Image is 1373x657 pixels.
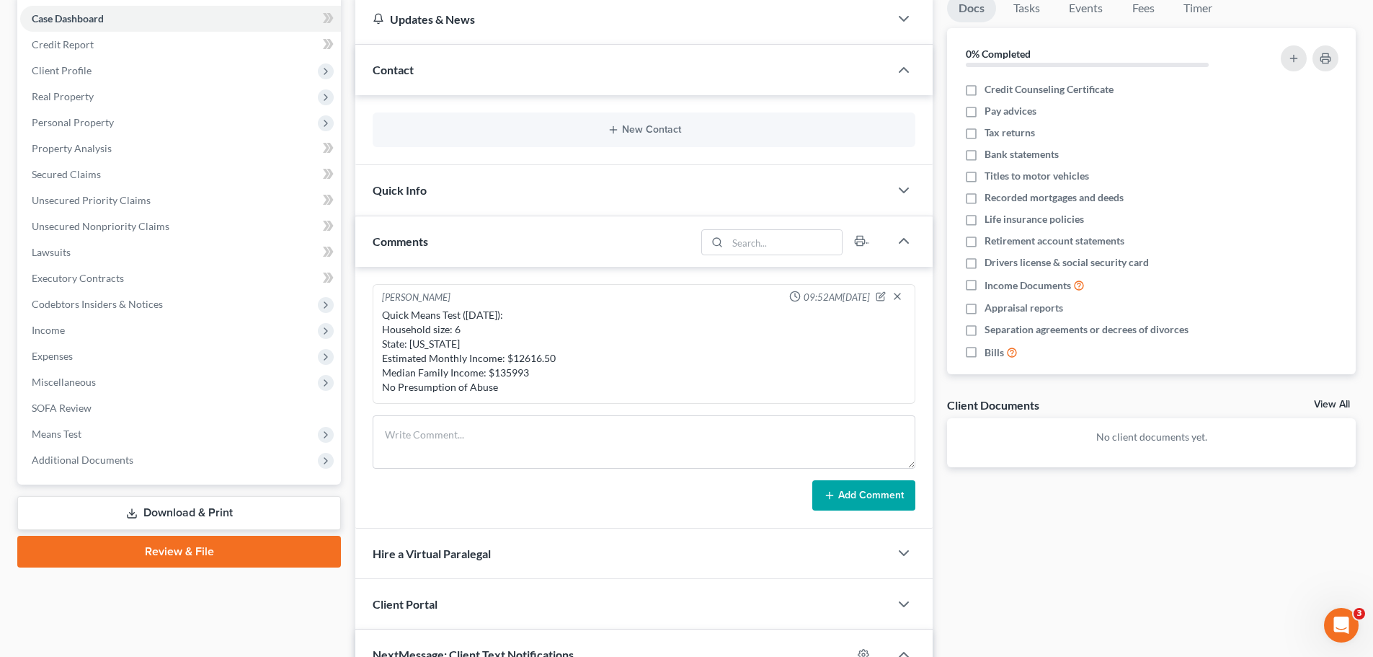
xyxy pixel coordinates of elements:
[17,536,341,568] a: Review & File
[20,162,341,188] a: Secured Claims
[985,278,1071,293] span: Income Documents
[20,32,341,58] a: Credit Report
[32,298,163,310] span: Codebtors Insiders & Notices
[20,188,341,213] a: Unsecured Priority Claims
[812,480,915,511] button: Add Comment
[32,376,96,388] span: Miscellaneous
[373,183,427,197] span: Quick Info
[985,147,1059,162] span: Bank statements
[32,142,112,154] span: Property Analysis
[985,169,1089,183] span: Titles to motor vehicles
[32,38,94,50] span: Credit Report
[32,220,169,232] span: Unsecured Nonpriority Claims
[1314,400,1350,410] a: View All
[382,291,450,305] div: [PERSON_NAME]
[32,272,124,284] span: Executory Contracts
[32,116,114,128] span: Personal Property
[20,239,341,265] a: Lawsuits
[985,125,1035,140] span: Tax returns
[32,194,151,206] span: Unsecured Priority Claims
[985,255,1149,270] span: Drivers license & social security card
[20,213,341,239] a: Unsecured Nonpriority Claims
[985,104,1036,118] span: Pay advices
[384,124,904,136] button: New Contact
[32,402,92,414] span: SOFA Review
[20,6,341,32] a: Case Dashboard
[32,324,65,336] span: Income
[959,430,1344,444] p: No client documents yet.
[17,496,341,530] a: Download & Print
[1324,608,1359,643] iframe: Intercom live chat
[985,301,1063,315] span: Appraisal reports
[966,48,1031,60] strong: 0% Completed
[947,397,1039,413] div: Client Documents
[373,12,872,27] div: Updates & News
[32,454,133,466] span: Additional Documents
[373,547,491,560] span: Hire a Virtual Paralegal
[20,265,341,291] a: Executory Contracts
[985,82,1114,97] span: Credit Counseling Certificate
[32,90,94,102] span: Real Property
[32,64,92,76] span: Client Profile
[32,12,104,25] span: Case Dashboard
[728,230,843,255] input: Search...
[985,234,1124,248] span: Retirement account statements
[373,234,428,248] span: Comments
[985,322,1188,337] span: Separation agreements or decrees of divorces
[985,190,1124,205] span: Recorded mortgages and deeds
[32,246,71,258] span: Lawsuits
[20,136,341,162] a: Property Analysis
[20,395,341,421] a: SOFA Review
[985,345,1004,360] span: Bills
[373,597,437,611] span: Client Portal
[985,212,1084,226] span: Life insurance policies
[382,308,906,394] div: Quick Means Test ([DATE]): Household size: 6 State: [US_STATE] Estimated Monthly Income: $12616.5...
[32,350,73,362] span: Expenses
[32,168,101,180] span: Secured Claims
[1354,608,1365,619] span: 3
[32,428,81,440] span: Means Test
[804,291,870,304] span: 09:52AM[DATE]
[373,63,414,76] span: Contact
